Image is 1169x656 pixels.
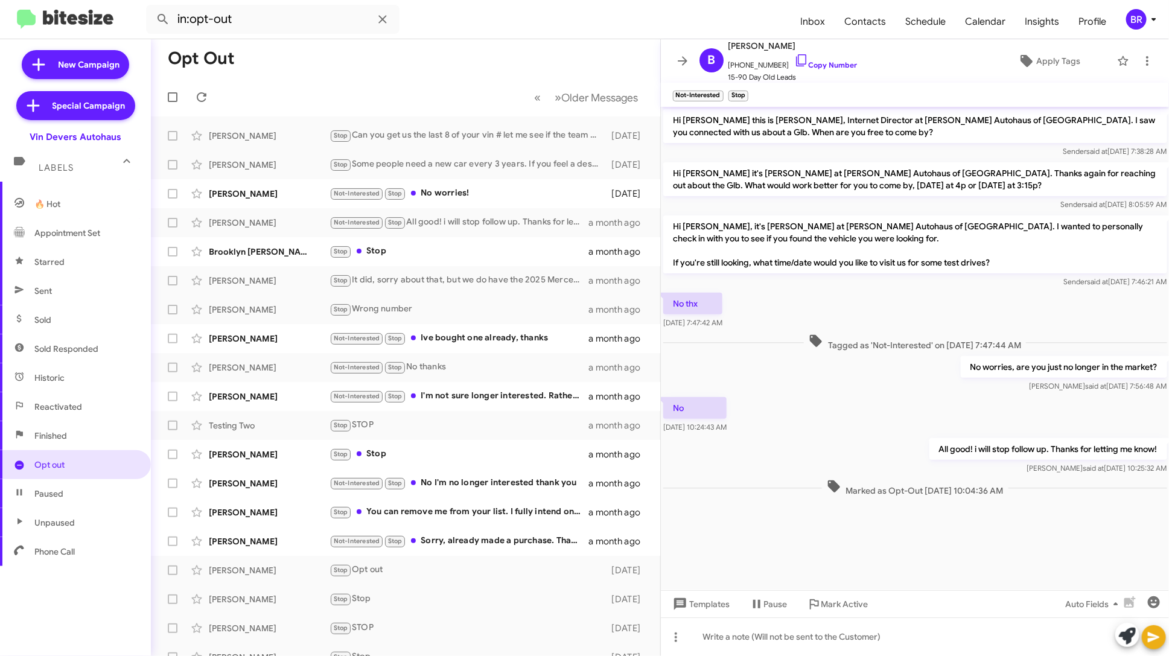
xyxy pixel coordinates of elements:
[588,275,650,287] div: a month ago
[30,131,121,143] div: Vin Devers Autohaus
[334,479,380,487] span: Not-Interested
[388,334,403,342] span: Stop
[605,593,650,605] div: [DATE]
[1063,147,1167,156] span: Sender [DATE] 7:38:28 AM
[388,363,403,371] span: Stop
[330,360,588,374] div: No thanks
[34,198,60,210] span: 🔥 Hot
[1060,200,1167,209] span: Sender [DATE] 8:05:59 AM
[34,372,65,384] span: Historic
[588,361,650,374] div: a month ago
[588,304,650,316] div: a month ago
[588,419,650,431] div: a month ago
[528,85,646,110] nav: Page navigation example
[334,161,348,168] span: Stop
[548,85,646,110] button: Next
[1063,277,1167,286] span: Sender [DATE] 7:46:21 AM
[209,304,330,316] div: [PERSON_NAME]
[588,390,650,403] div: a month ago
[764,593,788,615] span: Pause
[34,343,98,355] span: Sold Responded
[168,49,235,68] h1: Opt Out
[209,246,330,258] div: Brooklyn [PERSON_NAME]
[728,53,858,71] span: [PHONE_NUMBER]
[330,129,605,142] div: Can you get us the last 8 of your vin # let me see if the team can help.
[146,5,400,34] input: Search
[794,60,858,69] a: Copy Number
[330,331,588,345] div: Ive bought one already, thanks
[330,244,588,258] div: Stop
[34,517,75,529] span: Unpaused
[330,563,605,577] div: Opt out
[663,422,727,431] span: [DATE] 10:24:43 AM
[334,392,380,400] span: Not-Interested
[835,4,896,39] a: Contacts
[1086,147,1107,156] span: said at
[334,132,348,139] span: Stop
[1036,50,1080,72] span: Apply Tags
[388,218,403,226] span: Stop
[728,71,858,83] span: 15-90 Day Old Leads
[896,4,955,39] a: Schedule
[330,215,588,229] div: All good! i will stop follow up. Thanks for letting me know!
[1069,4,1116,39] a: Profile
[209,622,330,634] div: [PERSON_NAME]
[34,256,65,268] span: Starred
[34,459,65,471] span: Opt out
[334,189,380,197] span: Not-Interested
[330,505,588,519] div: You can remove me from your list. I fully intend on keeping my "non-tariff" vehicle and making a ...
[330,447,588,461] div: Stop
[955,4,1015,39] a: Calendar
[334,247,348,255] span: Stop
[1015,4,1069,39] a: Insights
[330,186,605,200] div: No worries!
[330,273,588,287] div: It did, sorry about that, but we do have the 2025 Mercedes-Benz EQE (which is very similar to the...
[663,109,1167,143] p: Hi [PERSON_NAME] this is [PERSON_NAME], Internet Director at [PERSON_NAME] Autohaus of [GEOGRAPHI...
[34,546,75,558] span: Phone Call
[330,534,588,548] div: Sorry, already made a purchase. Thanks for following up.
[209,159,330,171] div: [PERSON_NAME]
[334,363,380,371] span: Not-Interested
[1126,9,1147,30] div: BR
[671,593,730,615] span: Templates
[728,39,858,53] span: [PERSON_NAME]
[388,189,403,197] span: Stop
[527,85,549,110] button: Previous
[740,593,797,615] button: Pause
[605,130,650,142] div: [DATE]
[209,390,330,403] div: [PERSON_NAME]
[330,158,605,171] div: Some people need a new car every 3 years. If you feel a desire, your car is worth the most it wil...
[728,91,748,101] small: Stop
[588,477,650,489] div: a month ago
[330,389,588,403] div: I'm not sure longer interested. Rather than you contacting me, I'll reach out to you if anything ...
[334,334,380,342] span: Not-Interested
[562,91,639,104] span: Older Messages
[929,438,1167,460] p: All good! i will stop follow up. Thanks for letting me know!
[34,430,67,442] span: Finished
[334,566,348,574] span: Stop
[791,4,835,39] a: Inbox
[209,593,330,605] div: [PERSON_NAME]
[34,285,52,297] span: Sent
[1027,463,1167,473] span: [PERSON_NAME] [DATE] 10:25:32 AM
[209,535,330,547] div: [PERSON_NAME]
[334,537,380,545] span: Not-Interested
[1056,593,1133,615] button: Auto Fields
[209,506,330,518] div: [PERSON_NAME]
[1065,593,1123,615] span: Auto Fields
[388,537,403,545] span: Stop
[334,624,348,632] span: Stop
[58,59,119,71] span: New Campaign
[1084,200,1105,209] span: said at
[663,318,722,327] span: [DATE] 7:47:42 AM
[16,91,135,120] a: Special Campaign
[334,421,348,429] span: Stop
[588,246,650,258] div: a month ago
[588,506,650,518] div: a month ago
[555,90,562,105] span: »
